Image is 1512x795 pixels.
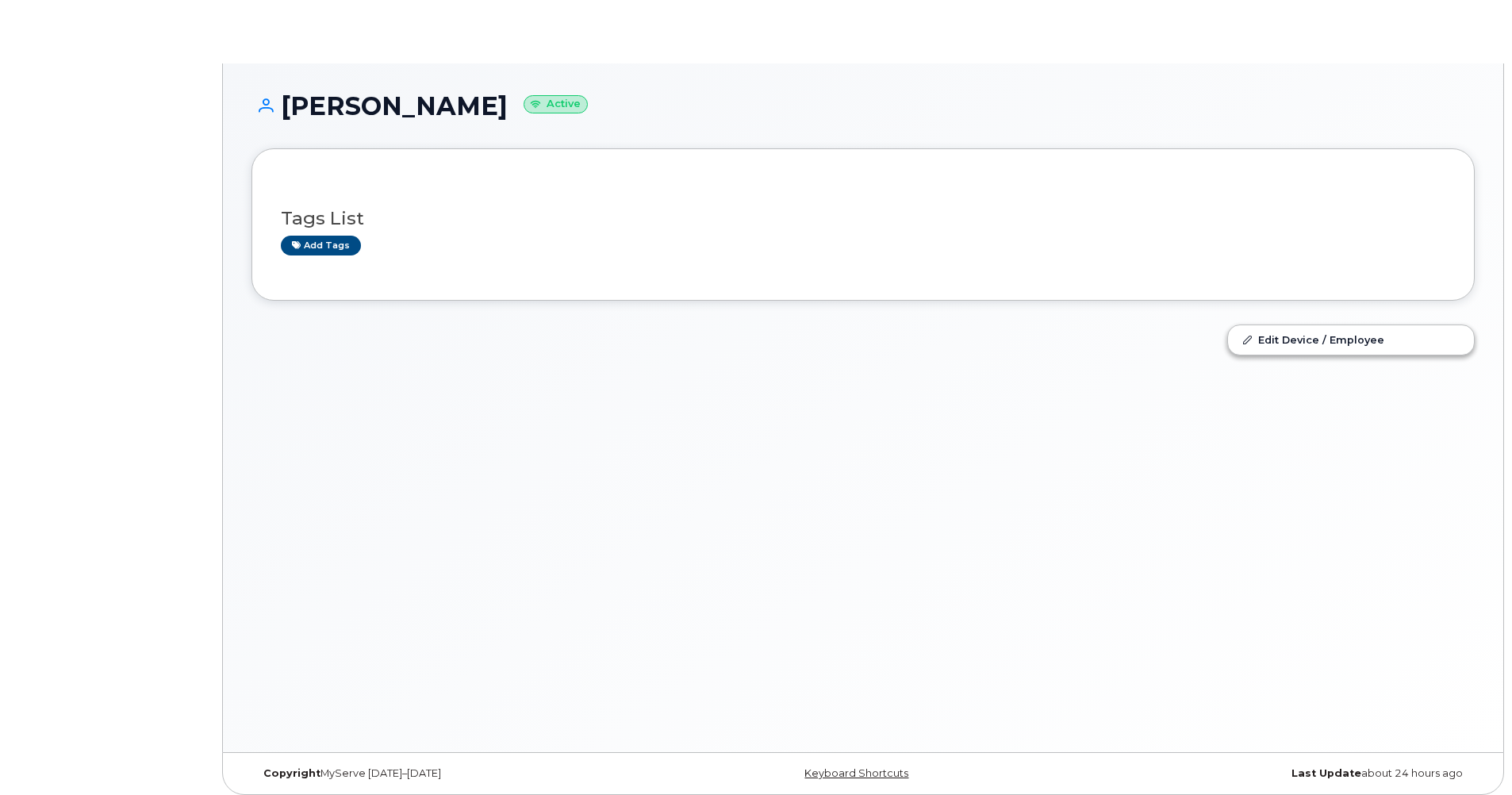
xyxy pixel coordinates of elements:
[1067,767,1475,780] div: about 24 hours ago
[1291,767,1361,779] strong: Last Update
[281,209,1445,229] h3: Tags List
[281,236,361,255] a: Add tags
[263,767,320,779] strong: Copyright
[251,92,1475,120] h1: [PERSON_NAME]
[804,767,908,779] a: Keyboard Shortcuts
[1228,325,1474,354] a: Edit Device / Employee
[251,767,659,780] div: MyServe [DATE]–[DATE]
[524,95,588,113] small: Active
